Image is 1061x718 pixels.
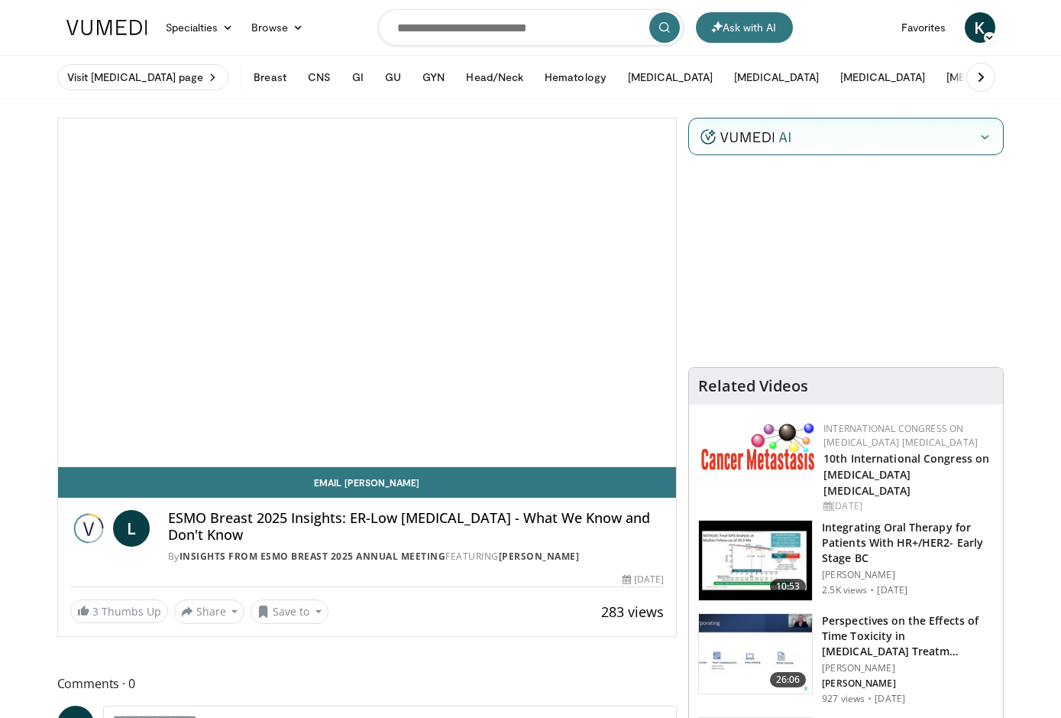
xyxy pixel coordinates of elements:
p: [DATE] [877,584,907,596]
span: 26:06 [770,672,807,687]
h3: Perspectives on the Effects of Time Toxicity in [MEDICAL_DATA] Treatm… [822,613,994,659]
img: VuMedi Logo [66,20,147,35]
button: Head/Neck [457,62,532,93]
button: GU [376,62,410,93]
p: 2.5K views [822,584,867,596]
span: 3 [92,604,99,619]
a: International Congress on [MEDICAL_DATA] [MEDICAL_DATA] [823,422,978,449]
p: [PERSON_NAME] [822,662,994,674]
a: 10th International Congress on [MEDICAL_DATA] [MEDICAL_DATA] [823,451,989,498]
div: [DATE] [823,499,991,513]
img: 72d84e18-57dc-4c79-bfdc-8a3269f0decc.150x105_q85_crop-smart_upscale.jpg [699,614,812,694]
span: 283 views [601,603,664,621]
button: [MEDICAL_DATA] [619,62,722,93]
h4: Related Videos [698,377,808,395]
a: [PERSON_NAME] [499,550,580,563]
a: 3 Thumbs Up [70,599,168,623]
button: Save to [251,599,328,624]
a: L [113,510,150,547]
button: CNS [299,62,340,93]
a: 26:06 Perspectives on the Effects of Time Toxicity in [MEDICAL_DATA] Treatm… [PERSON_NAME] [PERSO... [698,613,994,705]
button: Breast [244,62,295,93]
span: 10:53 [770,579,807,594]
a: Favorites [892,12,956,43]
a: Visit [MEDICAL_DATA] page [57,64,229,90]
p: [PERSON_NAME] [822,569,994,581]
a: Browse [242,12,312,43]
a: Specialties [157,12,243,43]
a: Email [PERSON_NAME] [58,467,677,498]
button: [MEDICAL_DATA] [937,62,1040,93]
button: GYN [413,62,454,93]
button: Share [174,599,245,624]
iframe: Advertisement [732,167,961,358]
button: [MEDICAL_DATA] [831,62,934,93]
div: By FEATURING [168,550,665,564]
input: Search topics, interventions [378,9,684,46]
img: Insights from ESMO Breast 2025 Annual Meeting [70,510,107,547]
button: [MEDICAL_DATA] [725,62,828,93]
button: Hematology [535,62,616,93]
a: Insights from ESMO Breast 2025 Annual Meeting [180,550,446,563]
p: [PERSON_NAME] [822,677,994,690]
h4: ESMO Breast 2025 Insights: ER-Low [MEDICAL_DATA] - What We Know and Don't Know [168,510,665,543]
img: 7035c1ee-2ce0-4e29-a9cf-caabf10564fc.150x105_q85_crop-smart_upscale.jpg [699,521,812,600]
img: vumedi-ai-logo.v2.svg [700,129,791,145]
div: · [868,693,872,705]
img: 6ff8bc22-9509-4454-a4f8-ac79dd3b8976.png.150x105_q85_autocrop_double_scale_upscale_version-0.2.png [701,422,816,470]
button: GI [343,62,373,93]
a: K [965,12,995,43]
h3: Integrating Oral Therapy for Patients With HR+/HER2- Early Stage BC [822,520,994,566]
div: · [870,584,874,596]
a: 10:53 Integrating Oral Therapy for Patients With HR+/HER2- Early Stage BC [PERSON_NAME] 2.5K view... [698,520,994,601]
video-js: Video Player [58,119,677,467]
p: 927 views [822,693,865,705]
button: Ask with AI [696,12,793,43]
span: Comments 0 [57,674,678,694]
div: [DATE] [623,573,664,586]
